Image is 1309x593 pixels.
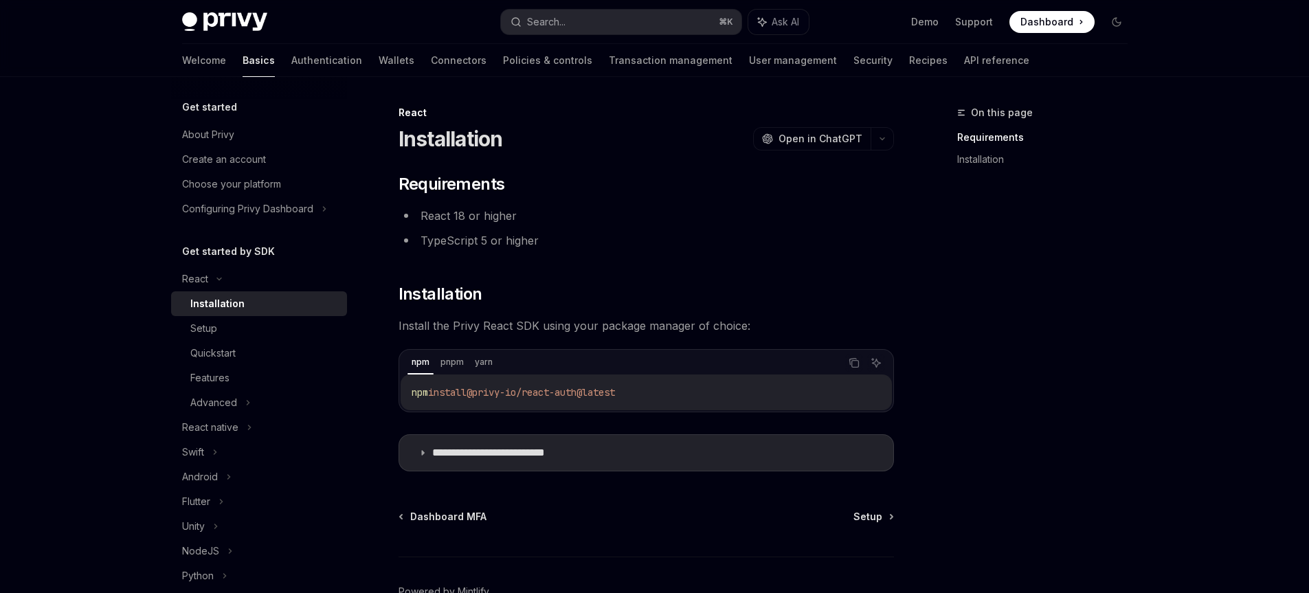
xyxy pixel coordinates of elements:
[1106,11,1128,33] button: Toggle dark mode
[182,243,275,260] h5: Get started by SDK
[243,44,275,77] a: Basics
[190,295,245,312] div: Installation
[182,568,214,584] div: Python
[412,386,428,399] span: npm
[190,345,236,361] div: Quickstart
[957,148,1139,170] a: Installation
[171,316,347,341] a: Setup
[911,15,939,29] a: Demo
[428,386,467,399] span: install
[407,354,434,370] div: npm
[182,176,281,192] div: Choose your platform
[182,419,238,436] div: React native
[955,15,993,29] a: Support
[719,16,733,27] span: ⌘ K
[291,44,362,77] a: Authentication
[182,518,205,535] div: Unity
[400,510,486,524] a: Dashboard MFA
[853,510,882,524] span: Setup
[867,354,885,372] button: Ask AI
[436,354,468,370] div: pnpm
[399,106,894,120] div: React
[182,543,219,559] div: NodeJS
[379,44,414,77] a: Wallets
[399,316,894,335] span: Install the Privy React SDK using your package manager of choice:
[182,271,208,287] div: React
[182,493,210,510] div: Flutter
[399,126,503,151] h1: Installation
[503,44,592,77] a: Policies & controls
[190,394,237,411] div: Advanced
[753,127,871,150] button: Open in ChatGPT
[399,231,894,250] li: TypeScript 5 or higher
[171,172,347,197] a: Choose your platform
[1020,15,1073,29] span: Dashboard
[190,370,230,386] div: Features
[182,201,313,217] div: Configuring Privy Dashboard
[171,291,347,316] a: Installation
[957,126,1139,148] a: Requirements
[171,341,347,366] a: Quickstart
[182,126,234,143] div: About Privy
[853,510,893,524] a: Setup
[467,386,615,399] span: @privy-io/react-auth@latest
[431,44,486,77] a: Connectors
[171,147,347,172] a: Create an account
[772,15,799,29] span: Ask AI
[748,10,809,34] button: Ask AI
[399,283,482,305] span: Installation
[182,99,237,115] h5: Get started
[182,444,204,460] div: Swift
[399,173,505,195] span: Requirements
[171,366,347,390] a: Features
[609,44,732,77] a: Transaction management
[410,510,486,524] span: Dashboard MFA
[471,354,497,370] div: yarn
[399,206,894,225] li: React 18 or higher
[853,44,893,77] a: Security
[190,320,217,337] div: Setup
[845,354,863,372] button: Copy the contents from the code block
[171,122,347,147] a: About Privy
[527,14,566,30] div: Search...
[182,44,226,77] a: Welcome
[749,44,837,77] a: User management
[971,104,1033,121] span: On this page
[964,44,1029,77] a: API reference
[182,12,267,32] img: dark logo
[779,132,862,146] span: Open in ChatGPT
[182,151,266,168] div: Create an account
[909,44,948,77] a: Recipes
[501,10,741,34] button: Search...⌘K
[1009,11,1095,33] a: Dashboard
[182,469,218,485] div: Android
